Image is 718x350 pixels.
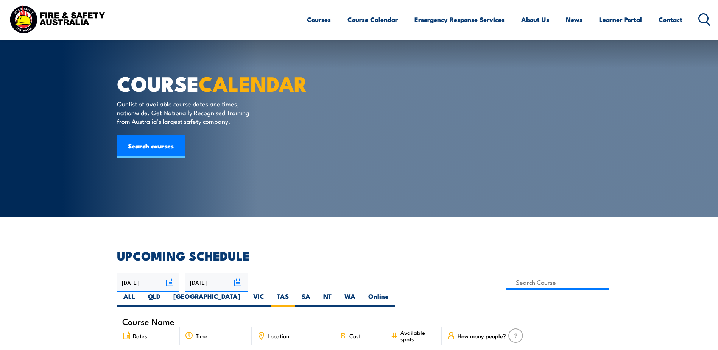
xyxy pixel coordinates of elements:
[599,9,642,30] a: Learner Portal
[566,9,582,30] a: News
[117,99,255,126] p: Our list of available course dates and times, nationwide. Get Nationally Recognised Training from...
[317,292,338,307] label: NT
[117,273,179,292] input: From date
[117,135,185,158] a: Search courses
[185,273,248,292] input: To date
[659,9,682,30] a: Contact
[458,333,506,339] span: How many people?
[142,292,167,307] label: QLD
[167,292,247,307] label: [GEOGRAPHIC_DATA]
[400,329,436,342] span: Available spots
[347,9,398,30] a: Course Calendar
[307,9,331,30] a: Courses
[295,292,317,307] label: SA
[521,9,549,30] a: About Us
[271,292,295,307] label: TAS
[117,74,304,92] h1: COURSE
[133,333,147,339] span: Dates
[338,292,362,307] label: WA
[122,318,174,325] span: Course Name
[362,292,395,307] label: Online
[247,292,271,307] label: VIC
[414,9,505,30] a: Emergency Response Services
[349,333,361,339] span: Cost
[199,67,307,98] strong: CALENDAR
[268,333,289,339] span: Location
[506,275,609,290] input: Search Course
[117,250,601,261] h2: UPCOMING SCHEDULE
[196,333,207,339] span: Time
[117,292,142,307] label: ALL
